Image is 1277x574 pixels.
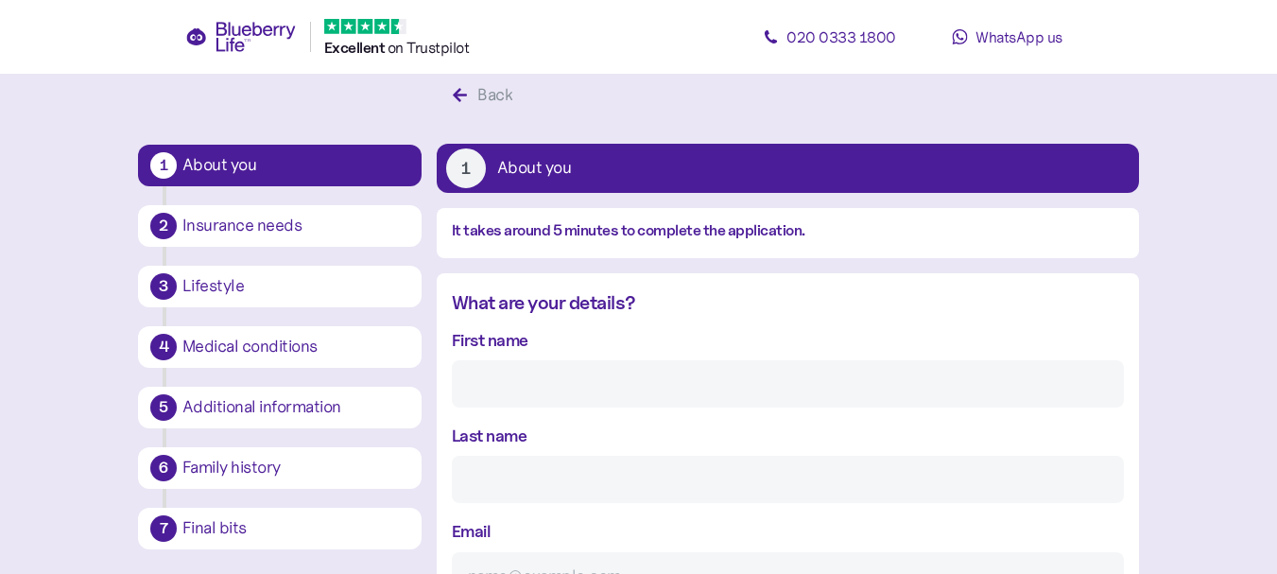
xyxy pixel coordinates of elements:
[437,76,534,115] button: Back
[388,38,470,57] span: on Trustpilot
[150,273,177,300] div: 3
[138,447,422,489] button: 6Family history
[138,326,422,368] button: 4Medical conditions
[138,266,422,307] button: 3Lifestyle
[446,148,486,188] div: 1
[452,327,528,353] label: First name
[150,515,177,542] div: 7
[452,219,1124,243] div: It takes around 5 minutes to complete the application.
[745,18,915,56] a: 020 0333 1800
[452,288,1124,318] div: What are your details?
[150,394,177,421] div: 5
[452,518,492,544] label: Email
[138,387,422,428] button: 5Additional information
[786,27,896,46] span: 020 0333 1800
[150,152,177,179] div: 1
[182,520,409,537] div: Final bits
[324,39,388,57] span: Excellent ️
[182,217,409,235] div: Insurance needs
[452,423,527,448] label: Last name
[138,205,422,247] button: 2Insurance needs
[182,157,409,174] div: About you
[182,278,409,295] div: Lifestyle
[150,455,177,481] div: 6
[477,82,512,108] div: Back
[150,213,177,239] div: 2
[138,145,422,186] button: 1About you
[923,18,1093,56] a: WhatsApp us
[182,339,409,356] div: Medical conditions
[150,334,177,360] div: 4
[437,144,1139,193] button: 1About you
[975,27,1062,46] span: WhatsApp us
[182,460,409,477] div: Family history
[497,160,572,177] div: About you
[138,508,422,549] button: 7Final bits
[182,399,409,416] div: Additional information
